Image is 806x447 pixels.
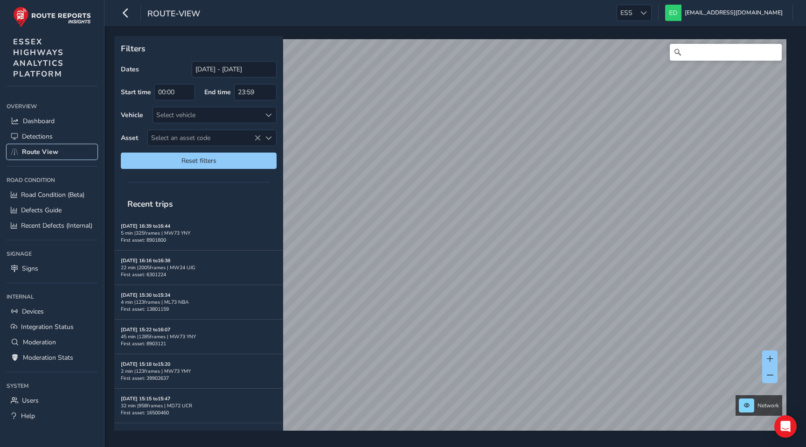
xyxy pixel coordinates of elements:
div: 5 min | 325 frames | MW73 YNY [121,230,277,237]
label: Asset [121,133,138,142]
span: Route View [22,147,58,156]
img: rr logo [13,7,91,28]
canvas: Map [118,39,786,441]
div: 22 min | 2005 frames | MW24 UJG [121,264,277,271]
a: Road Condition (Beta) [7,187,97,203]
p: Filters [121,42,277,55]
strong: [DATE] 16:39 to 16:44 [121,223,170,230]
div: Signage [7,247,97,261]
a: Moderation Stats [7,350,97,365]
span: Users [22,396,39,405]
img: diamond-layout [665,5,681,21]
strong: [DATE] 16:16 to 16:38 [121,257,170,264]
span: Select an asset code [148,130,261,146]
span: Moderation Stats [23,353,73,362]
strong: [DATE] 15:22 to 16:07 [121,326,170,333]
span: First asset: 8903121 [121,340,166,347]
span: route-view [147,8,200,21]
a: Detections [7,129,97,144]
strong: [DATE] 15:18 to 15:20 [121,361,170,368]
div: 4 min | 123 frames | ML73 NBA [121,299,277,306]
span: Recent trips [121,192,180,216]
strong: [DATE] 15:03 to 15:08 [121,430,170,437]
label: Vehicle [121,111,143,119]
strong: [DATE] 15:15 to 15:47 [121,395,170,402]
label: End time [204,88,231,97]
div: 2 min | 123 frames | MW73 YMY [121,368,277,375]
a: Recent Defects (Internal) [7,218,97,233]
span: Signs [22,264,38,273]
div: Select vehicle [153,107,261,123]
div: 45 min | 1285 frames | MW73 YNY [121,333,277,340]
span: Dashboard [23,117,55,126]
a: Integration Status [7,319,97,335]
strong: [DATE] 15:30 to 15:34 [121,292,170,299]
div: System [7,379,97,393]
a: Defects Guide [7,203,97,218]
a: Route View [7,144,97,160]
span: Reset filters [128,156,270,165]
span: Devices [22,307,44,316]
div: Road Condition [7,173,97,187]
a: Signs [7,261,97,276]
a: Users [7,393,97,408]
div: Internal [7,290,97,304]
span: ESSEX HIGHWAYS ANALYTICS PLATFORM [13,36,64,79]
a: Devices [7,304,97,319]
div: 32 min | 958 frames | MD72 UCR [121,402,277,409]
label: Dates [121,65,139,74]
span: First asset: 13801159 [121,306,169,313]
div: Open Intercom Messenger [774,415,797,438]
span: Recent Defects (Internal) [21,221,92,230]
span: Moderation [23,338,56,347]
button: [EMAIL_ADDRESS][DOMAIN_NAME] [665,5,786,21]
div: Overview [7,99,97,113]
span: Help [21,412,35,420]
span: [EMAIL_ADDRESS][DOMAIN_NAME] [685,5,783,21]
span: First asset: 16500460 [121,409,169,416]
span: First asset: 6301224 [121,271,166,278]
span: First asset: 39902637 [121,375,169,382]
input: Search [670,44,782,61]
span: First asset: 8901800 [121,237,166,244]
a: Dashboard [7,113,97,129]
span: Integration Status [21,322,74,331]
div: Select an asset code [261,130,276,146]
a: Help [7,408,97,424]
span: Defects Guide [21,206,62,215]
button: Reset filters [121,153,277,169]
a: Moderation [7,335,97,350]
span: Road Condition (Beta) [21,190,84,199]
span: ESS [617,5,636,21]
span: Network [757,402,779,409]
label: Start time [121,88,151,97]
span: Detections [22,132,53,141]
